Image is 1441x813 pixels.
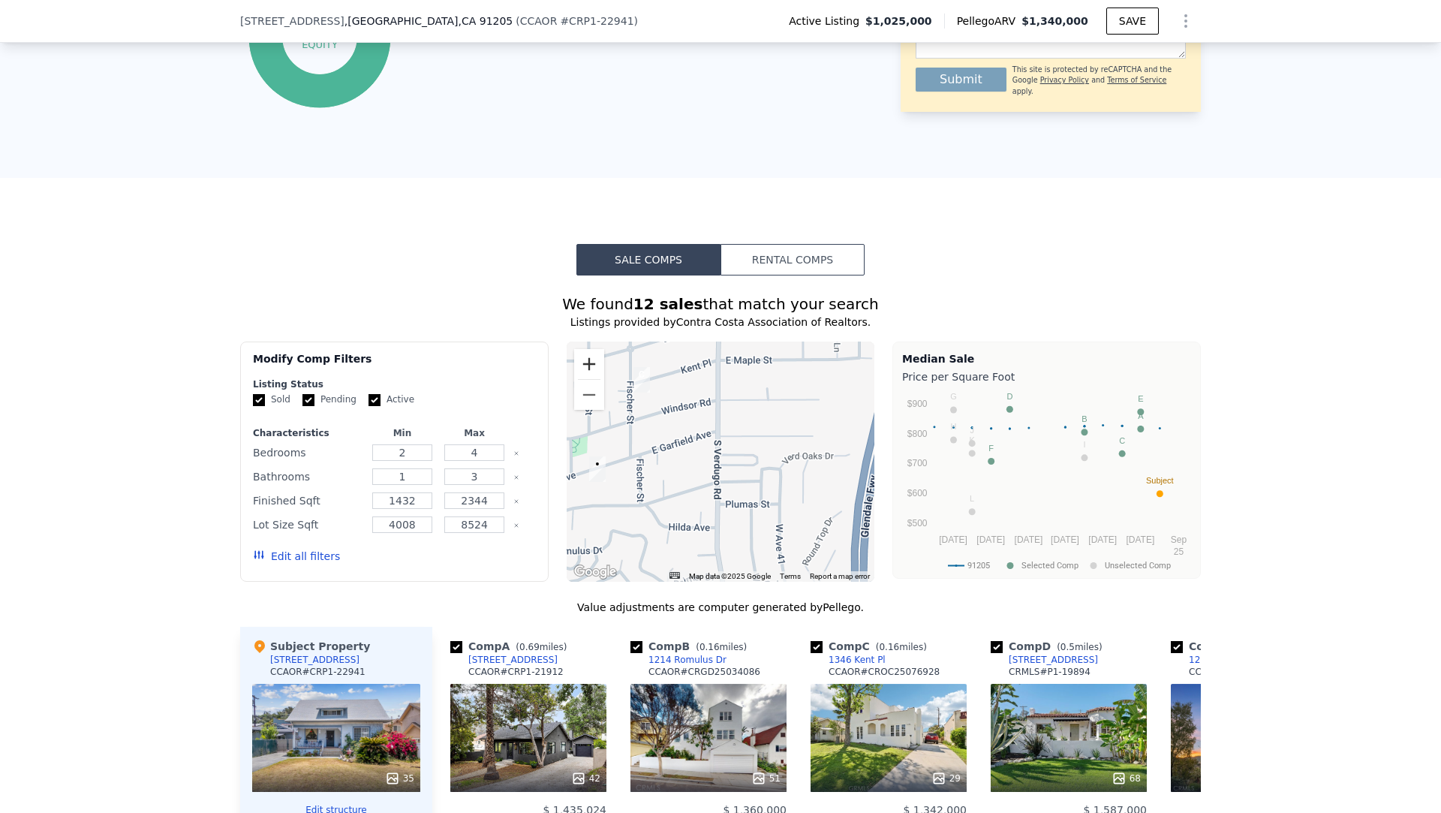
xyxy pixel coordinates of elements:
[907,399,928,409] text: $900
[1088,534,1117,545] text: [DATE]
[811,654,886,666] a: 1346 Kent Pl
[1083,440,1085,449] text: I
[907,518,928,528] text: $500
[240,294,1201,315] div: We found that match your search
[520,15,558,27] span: CCAOR
[1006,392,1012,401] text: D
[576,244,720,276] button: Sale Comps
[516,14,638,29] div: ( )
[385,771,414,786] div: 35
[879,642,899,652] span: 0.16
[1171,534,1187,545] text: Sep
[902,366,1191,387] div: Price per Square Foot
[870,642,933,652] span: ( miles)
[1171,6,1201,36] button: Show Options
[302,393,356,406] label: Pending
[253,490,363,511] div: Finished Sqft
[253,466,363,487] div: Bathrooms
[789,14,865,29] span: Active Listing
[907,429,928,439] text: $800
[902,387,1191,575] svg: A chart.
[240,315,1201,330] div: Listings provided by Contra Costa Association of Realtors .
[1146,476,1174,485] text: Subject
[253,427,363,439] div: Characteristics
[344,14,513,29] span: , [GEOGRAPHIC_DATA]
[751,771,781,786] div: 51
[1012,65,1186,97] div: This site is protected by reCAPTCHA and the Google and apply.
[1138,394,1143,403] text: E
[931,771,961,786] div: 29
[1021,15,1088,27] span: $1,340,000
[648,666,760,678] div: CCAOR # CRGD25034086
[1105,561,1171,571] text: Unselected Comp
[630,639,753,654] div: Comp B
[253,351,536,378] div: Modify Comp Filters
[450,654,558,666] a: [STREET_ADDRESS]
[574,349,604,379] button: Zoom in
[1051,534,1079,545] text: [DATE]
[669,572,680,579] button: Keyboard shortcuts
[648,654,727,666] div: 1214 Romulus Dr
[240,600,1201,615] div: Value adjustments are computer generated by Pellego .
[1040,76,1089,84] a: Privacy Policy
[991,654,1098,666] a: [STREET_ADDRESS]
[907,488,928,498] text: $600
[1189,654,1260,666] div: 1227 Corona Dr
[1106,8,1159,35] button: SAVE
[720,244,865,276] button: Rental Comps
[571,771,600,786] div: 42
[513,498,519,504] button: Clear
[253,393,290,406] label: Sold
[253,442,363,463] div: Bedrooms
[991,639,1109,654] div: Comp D
[1171,654,1260,666] a: 1227 Corona Dr
[916,68,1006,92] button: Submit
[1107,76,1166,84] a: Terms of Service
[302,38,338,50] tspan: equity
[589,456,606,482] div: 1318 E Garfield Ave
[510,642,573,652] span: ( miles)
[780,572,801,580] a: Terms (opens in new tab)
[513,522,519,528] button: Clear
[970,426,974,435] text: J
[458,15,513,27] span: , CA 91205
[1127,534,1155,545] text: [DATE]
[810,572,870,580] a: Report a map error
[1009,666,1091,678] div: CRMLS # P1-19894
[829,666,940,678] div: CCAOR # CROC25076928
[253,549,340,564] button: Edit all filters
[1021,561,1078,571] text: Selected Comp
[270,654,359,666] div: [STREET_ADDRESS]
[988,444,994,453] text: F
[1119,436,1125,445] text: C
[1015,534,1043,545] text: [DATE]
[970,494,974,503] text: L
[1171,639,1292,654] div: Comp E
[1051,642,1108,652] span: ( miles)
[902,351,1191,366] div: Median Sale
[1060,642,1075,652] span: 0.5
[240,14,344,29] span: [STREET_ADDRESS]
[633,295,703,313] strong: 12 sales
[1174,547,1184,557] text: 25
[939,534,967,545] text: [DATE]
[302,394,314,406] input: Pending
[699,642,720,652] span: 0.16
[519,642,540,652] span: 0.69
[829,654,886,666] div: 1346 Kent Pl
[1138,411,1144,420] text: A
[690,642,753,652] span: ( miles)
[570,562,620,582] a: Open this area in Google Maps (opens a new window)
[967,561,990,571] text: 91205
[369,427,435,439] div: Min
[441,427,507,439] div: Max
[468,654,558,666] div: [STREET_ADDRESS]
[574,380,604,410] button: Zoom out
[369,393,414,406] label: Active
[630,654,727,666] a: 1214 Romulus Dr
[1009,654,1098,666] div: [STREET_ADDRESS]
[450,639,573,654] div: Comp A
[570,562,620,582] img: Google
[513,450,519,456] button: Clear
